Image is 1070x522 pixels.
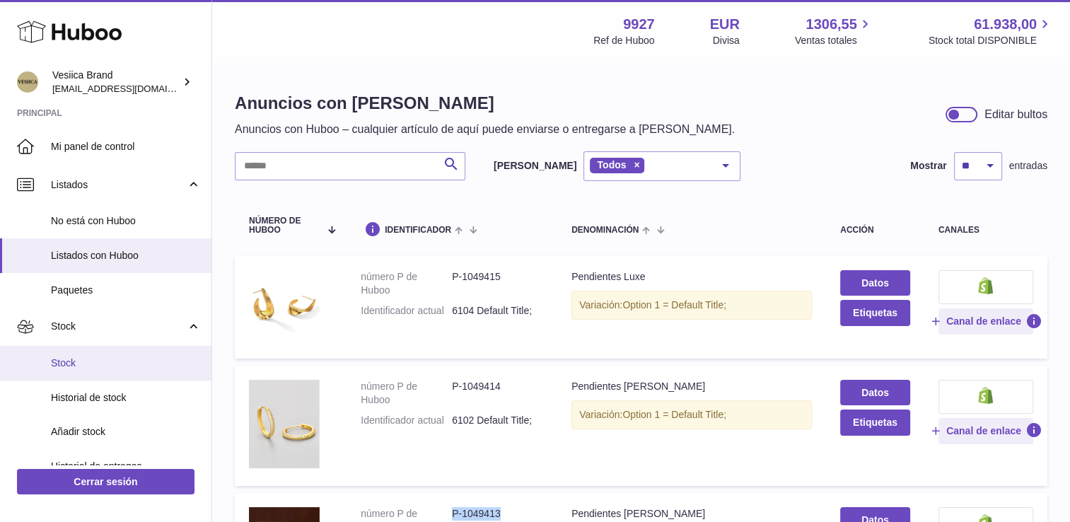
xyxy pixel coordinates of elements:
button: Canal de enlace [938,308,1033,334]
span: Stock [51,356,201,370]
span: denominación [571,226,639,235]
dd: P-1049415 [452,270,543,297]
span: No está con Huboo [51,214,201,228]
span: Ventas totales [795,34,873,47]
dd: 6102 Default Title; [452,414,543,427]
dt: Identificador actual [361,414,452,427]
div: Divisa [713,34,740,47]
div: acción [840,226,910,235]
span: Stock [51,320,186,333]
img: logistic@vesiica.com [17,71,38,93]
span: Option 1 = Default Title; [622,409,726,420]
div: Variación: [571,291,812,320]
h1: Anuncios con [PERSON_NAME] [235,92,735,115]
a: Datos [840,270,910,296]
label: [PERSON_NAME] [494,159,576,173]
img: Pendientes Luxe [249,270,320,341]
span: número de Huboo [249,216,320,235]
div: Ref de Huboo [593,34,654,47]
a: 61.938,00 Stock total DISPONIBLE [929,15,1053,47]
span: Canal de enlace [946,424,1021,437]
button: Etiquetas [840,410,910,435]
span: 1306,55 [806,15,856,34]
dt: Identificador actual [361,304,452,318]
p: Anuncios con Huboo – cualquier artículo de aquí puede enviarse o entregarse a [PERSON_NAME]. [235,122,735,137]
strong: EUR [710,15,740,34]
div: canales [938,226,1033,235]
img: Pendientes Annyla [249,380,320,468]
div: Vesiica Brand [52,69,180,95]
div: Pendientes [PERSON_NAME] [571,380,812,393]
span: Stock total DISPONIBLE [929,34,1053,47]
dd: P-1049414 [452,380,543,407]
dt: número P de Huboo [361,380,452,407]
span: Historial de entregas [51,460,201,473]
dd: 6104 Default Title; [452,304,543,318]
button: Etiquetas [840,300,910,325]
span: Canal de enlace [946,315,1021,327]
a: Datos [840,380,910,405]
span: Añadir stock [51,425,201,439]
button: Canal de enlace [938,418,1033,443]
span: Paquetes [51,284,201,297]
label: Mostrar [910,159,946,173]
span: identificador [385,226,451,235]
dt: número P de Huboo [361,270,452,297]
span: Todos [597,159,626,170]
span: 61.938,00 [974,15,1037,34]
div: Variación: [571,400,812,429]
span: [EMAIL_ADDRESS][DOMAIN_NAME] [52,83,208,94]
a: Cerrar sesión [17,469,194,494]
img: shopify-small.png [978,277,993,294]
span: entradas [1009,159,1047,173]
span: Option 1 = Default Title; [622,299,726,311]
div: Pendientes [PERSON_NAME] [571,507,812,521]
div: Pendientes Luxe [571,270,812,284]
div: Editar bultos [984,107,1047,122]
span: Listados [51,178,186,192]
a: 1306,55 Ventas totales [795,15,873,47]
span: Listados con Huboo [51,249,201,262]
img: shopify-small.png [978,387,993,404]
span: Mi panel de control [51,140,201,153]
span: Historial de stock [51,391,201,405]
strong: 9927 [623,15,655,34]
